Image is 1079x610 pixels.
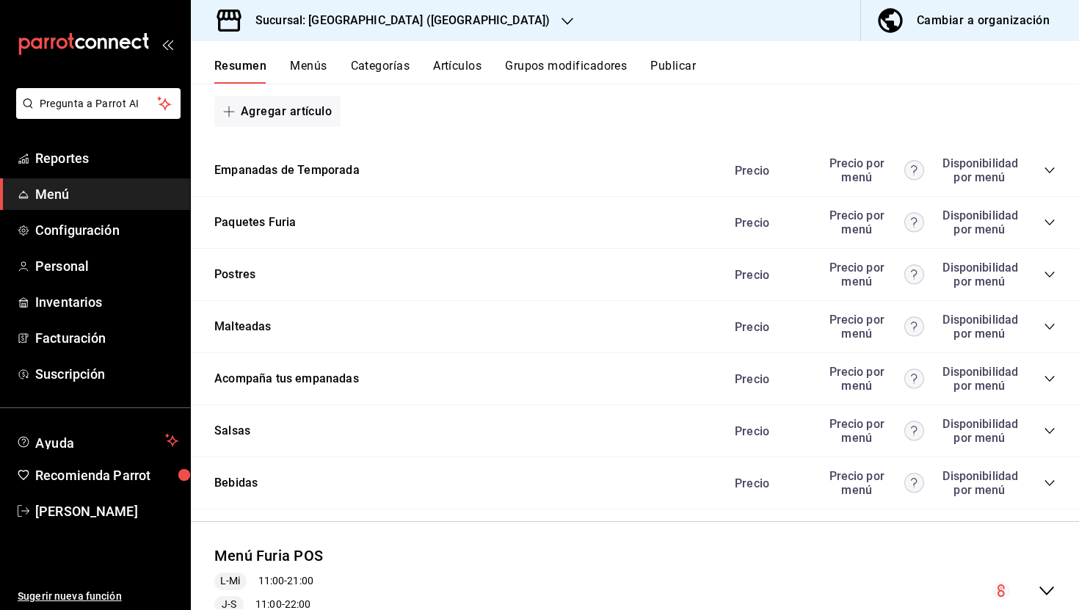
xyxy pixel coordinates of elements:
[214,319,272,335] button: Malteadas
[720,424,814,438] div: Precio
[214,371,359,388] button: Acompaña tus empanadas
[214,59,1079,84] div: navigation tabs
[942,208,1016,236] div: Disponibilidad por menú
[650,59,696,84] button: Publicar
[290,59,327,84] button: Menús
[35,328,178,348] span: Facturación
[505,59,627,84] button: Grupos modificadores
[214,266,255,283] button: Postres
[214,59,266,84] button: Resumen
[1044,164,1056,176] button: collapse-category-row
[720,372,814,386] div: Precio
[821,261,924,288] div: Precio por menú
[821,313,924,341] div: Precio por menú
[35,501,178,521] span: [PERSON_NAME]
[917,10,1050,31] div: Cambiar a organización
[351,59,410,84] button: Categorías
[244,12,550,29] h3: Sucursal: [GEOGRAPHIC_DATA] ([GEOGRAPHIC_DATA])
[214,545,323,567] button: Menú Furia POS
[35,292,178,312] span: Inventarios
[942,417,1016,445] div: Disponibilidad por menú
[821,208,924,236] div: Precio por menú
[720,216,814,230] div: Precio
[942,313,1016,341] div: Disponibilidad por menú
[35,465,178,485] span: Recomienda Parrot
[35,432,159,449] span: Ayuda
[1044,217,1056,228] button: collapse-category-row
[214,573,247,589] span: L-Mi
[35,184,178,204] span: Menú
[942,469,1016,497] div: Disponibilidad por menú
[18,589,178,604] span: Sugerir nueva función
[214,214,296,231] button: Paquetes Furia
[1044,477,1056,489] button: collapse-category-row
[40,96,158,112] span: Pregunta a Parrot AI
[35,148,178,168] span: Reportes
[1044,321,1056,333] button: collapse-category-row
[1044,269,1056,280] button: collapse-category-row
[821,365,924,393] div: Precio por menú
[720,476,814,490] div: Precio
[821,417,924,445] div: Precio por menú
[161,38,173,50] button: open_drawer_menu
[214,162,360,179] button: Empanadas de Temporada
[942,365,1016,393] div: Disponibilidad por menú
[720,268,814,282] div: Precio
[821,469,924,497] div: Precio por menú
[942,261,1016,288] div: Disponibilidad por menú
[1044,373,1056,385] button: collapse-category-row
[214,96,341,127] button: Agregar artículo
[942,156,1016,184] div: Disponibilidad por menú
[16,88,181,119] button: Pregunta a Parrot AI
[720,164,814,178] div: Precio
[35,364,178,384] span: Suscripción
[821,156,924,184] div: Precio por menú
[214,573,323,590] div: 11:00 - 21:00
[214,423,250,440] button: Salsas
[35,220,178,240] span: Configuración
[720,320,814,334] div: Precio
[214,475,258,492] button: Bebidas
[35,256,178,276] span: Personal
[10,106,181,122] a: Pregunta a Parrot AI
[433,59,482,84] button: Artículos
[1044,425,1056,437] button: collapse-category-row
